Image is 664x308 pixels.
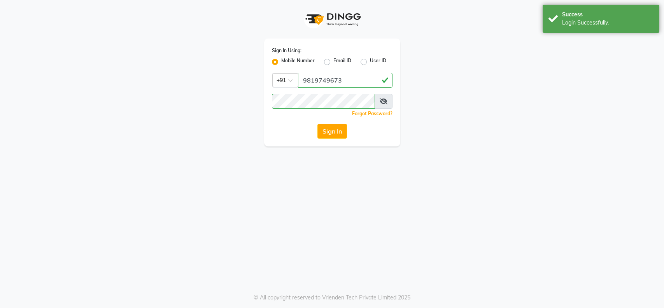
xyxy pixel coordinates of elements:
a: Forgot Password? [352,111,392,116]
label: Sign In Using: [272,47,301,54]
img: logo1.svg [301,8,363,31]
div: Success [562,11,653,19]
label: Email ID [333,57,351,67]
input: Username [298,73,392,88]
input: Username [272,94,375,109]
button: Sign In [317,124,347,139]
label: Mobile Number [281,57,315,67]
div: Login Successfully. [562,19,653,27]
label: User ID [370,57,386,67]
